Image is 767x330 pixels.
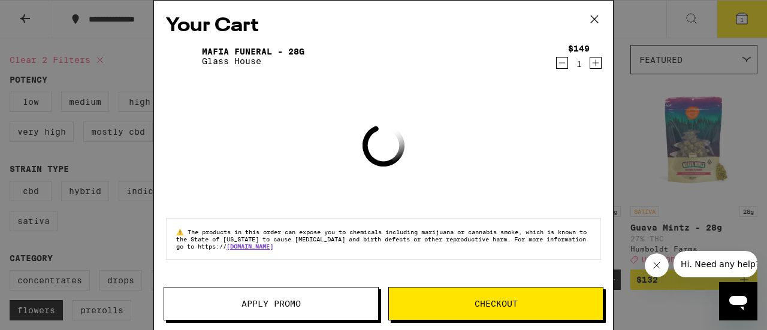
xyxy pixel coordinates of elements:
[568,59,590,69] div: 1
[166,13,601,40] h2: Your Cart
[719,282,757,320] iframe: Button to launch messaging window
[202,47,304,56] a: Mafia Funeral - 28g
[166,40,200,73] img: Mafia Funeral - 28g
[645,253,669,277] iframe: Close message
[227,243,273,250] a: [DOMAIN_NAME]
[176,228,188,235] span: ⚠️
[164,287,379,320] button: Apply Promo
[241,299,301,308] span: Apply Promo
[202,56,304,66] p: Glass House
[388,287,603,320] button: Checkout
[590,57,602,69] button: Increment
[568,44,590,53] div: $149
[556,57,568,69] button: Decrement
[7,8,86,18] span: Hi. Need any help?
[674,251,757,277] iframe: Message from company
[475,299,518,308] span: Checkout
[176,228,587,250] span: The products in this order can expose you to chemicals including marijuana or cannabis smoke, whi...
